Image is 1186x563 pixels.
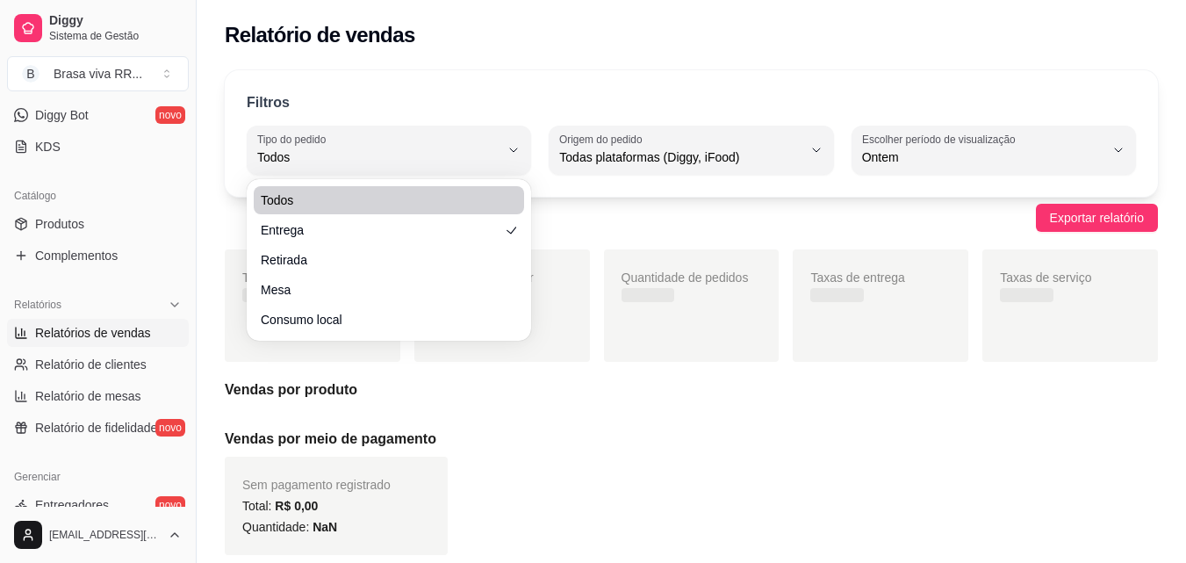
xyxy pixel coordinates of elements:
span: Entregadores [35,496,109,514]
span: Complementos [35,247,118,264]
span: Quantidade de pedidos [622,271,749,285]
span: Sistema de Gestão [49,29,182,43]
div: Gerenciar [7,463,189,491]
span: Sem pagamento registrado [242,478,391,492]
span: Todos [257,148,500,166]
p: Filtros [247,92,290,113]
h2: Relatório de vendas [225,21,415,49]
span: NaN [313,520,337,534]
label: Tipo do pedido [257,132,332,147]
h5: Vendas por meio de pagamento [225,429,1158,450]
button: Select a team [7,56,189,91]
span: Relatório de clientes [35,356,147,373]
span: Relatórios de vendas [35,324,151,342]
span: Exportar relatório [1050,208,1144,227]
span: Entrega [261,221,500,239]
span: Total: [242,499,318,513]
span: KDS [35,138,61,155]
span: Consumo local [261,311,500,328]
span: Taxas de serviço [1000,271,1091,285]
span: R$ 0,00 [275,499,318,513]
span: Relatórios [14,298,61,312]
span: Todas plataformas (Diggy, iFood) [559,148,801,166]
span: Todos [261,191,500,209]
div: Catálogo [7,182,189,210]
span: Relatório de mesas [35,387,141,405]
div: Brasa viva RR ... [54,65,142,83]
span: Mesa [261,281,500,299]
span: Ontem [862,148,1104,166]
span: Média de valor por transação [432,271,534,306]
span: Relatório de fidelidade [35,419,157,437]
h5: Vendas por produto [225,379,1158,401]
span: Quantidade: [242,520,337,534]
label: Origem do pedido [559,132,648,147]
span: Retirada [261,251,500,269]
label: Escolher período de visualização [862,132,1021,147]
span: [EMAIL_ADDRESS][DOMAIN_NAME] [49,528,161,542]
span: Produtos [35,215,84,233]
span: Diggy Bot [35,106,89,124]
span: Taxas de entrega [810,271,904,285]
span: B [22,65,40,83]
span: Diggy [49,13,182,29]
span: Total vendido [242,271,315,285]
